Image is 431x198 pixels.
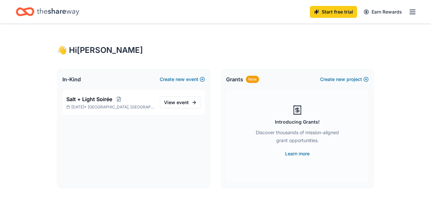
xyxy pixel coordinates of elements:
[57,45,374,56] div: 👋 Hi [PERSON_NAME]
[320,75,369,83] button: Createnewproject
[177,99,189,105] span: event
[252,129,342,147] div: Discover thousands of mission-aligned grant opportunities.
[285,150,310,158] a: Learn more
[310,6,357,18] a: Start free trial
[336,75,345,83] span: new
[164,99,189,106] span: View
[176,75,185,83] span: new
[246,76,259,83] div: New
[66,95,112,103] span: Salt + Light Soirée
[88,104,154,110] span: [GEOGRAPHIC_DATA], [GEOGRAPHIC_DATA]
[66,104,154,110] p: [DATE] •
[160,97,201,108] a: View event
[16,4,79,20] a: Home
[360,6,406,18] a: Earn Rewards
[275,118,320,126] div: Introducing Grants!
[62,75,81,83] span: In-Kind
[226,75,243,83] span: Grants
[160,75,205,83] button: Createnewevent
